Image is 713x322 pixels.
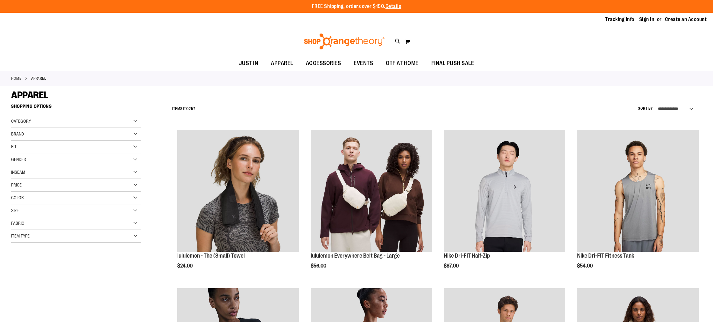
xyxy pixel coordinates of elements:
a: OTF AT HOME [379,56,425,71]
div: product [174,127,302,285]
a: JUST IN [233,56,265,71]
span: 257 [189,106,195,111]
a: Nike Dri-FIT Fitness Tank [577,252,634,259]
a: EVENTS [347,56,379,71]
span: JUST IN [239,56,258,70]
span: Item Type [11,233,30,238]
a: Tracking Info [605,16,634,23]
span: Color [11,195,24,200]
span: FINAL PUSH SALE [431,56,474,70]
a: lululemon Everywhere Belt Bag - Large [311,252,400,259]
label: Sort By [638,106,653,111]
a: Details [385,4,401,9]
span: Category [11,119,31,124]
div: product [307,127,435,285]
img: lululemon - The (Small) Towel [177,130,299,252]
img: Nike Dri-FIT Half-Zip [444,130,565,252]
span: Size [11,208,19,213]
a: FINAL PUSH SALE [425,56,481,71]
a: ACCESSORIES [300,56,348,71]
span: 1 [183,106,184,111]
strong: APPAREL [31,76,46,81]
span: Price [11,182,22,187]
div: product [441,127,568,285]
a: Home [11,76,21,81]
span: ACCESSORIES [306,56,341,70]
span: $87.00 [444,263,460,269]
strong: Shopping Options [11,101,141,115]
span: APPAREL [11,90,48,100]
span: Inseam [11,170,25,175]
img: lululemon Everywhere Belt Bag - Large [311,130,432,252]
span: Gender [11,157,26,162]
span: Brand [11,131,24,136]
span: $24.00 [177,263,194,269]
a: Nike Dri-FIT Half-Zip [444,252,490,259]
span: EVENTS [354,56,373,70]
span: $54.00 [577,263,594,269]
span: Fabric [11,221,24,226]
a: APPAREL [265,56,300,70]
span: OTF AT HOME [386,56,419,70]
p: FREE Shipping, orders over $150. [312,3,401,10]
span: $56.00 [311,263,327,269]
span: Fit [11,144,17,149]
a: Create an Account [665,16,707,23]
h2: Items to [172,104,195,114]
a: Sign In [639,16,654,23]
a: lululemon - The (Small) Towel [177,252,245,259]
span: APPAREL [271,56,293,70]
div: product [574,127,702,285]
img: Nike Dri-FIT Fitness Tank [577,130,699,252]
img: Shop Orangetheory [303,33,385,49]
